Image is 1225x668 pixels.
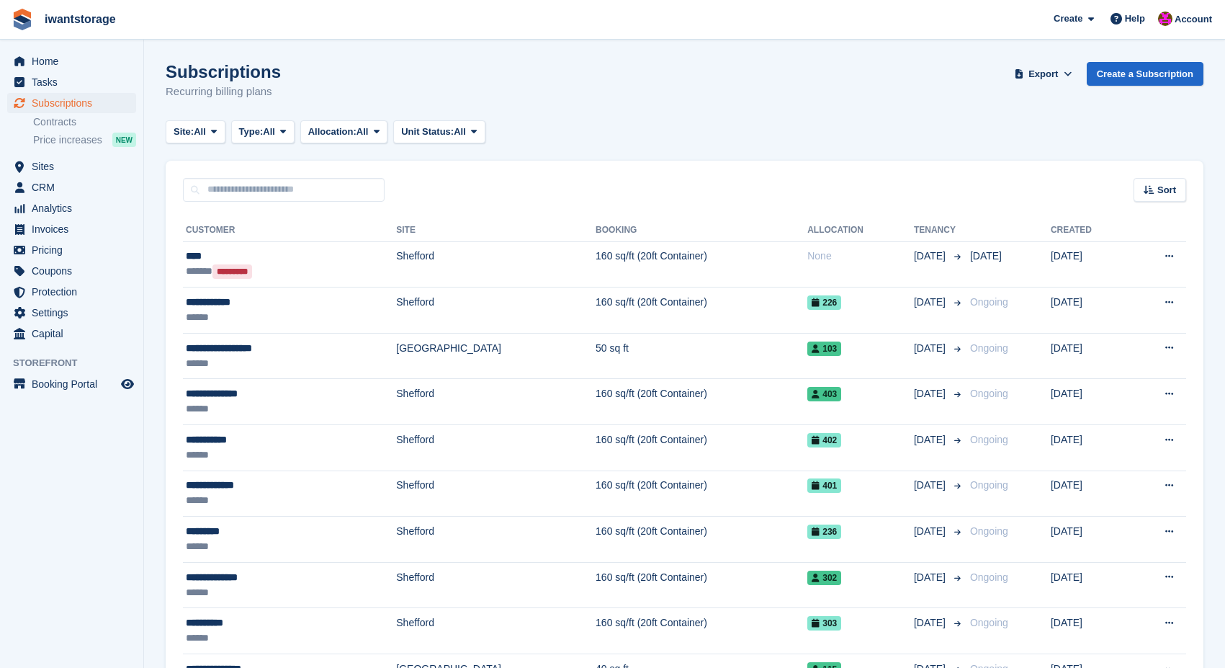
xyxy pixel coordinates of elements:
span: Analytics [32,198,118,218]
button: Unit Status: All [393,120,485,144]
span: Ongoing [970,525,1008,537]
span: Account [1175,12,1212,27]
td: Shefford [396,471,596,517]
th: Booking [596,219,807,242]
td: [DATE] [1051,379,1128,425]
span: Coupons [32,261,118,281]
a: menu [7,303,136,323]
span: 302 [807,571,841,585]
span: All [356,125,369,139]
span: Protection [32,282,118,302]
span: All [263,125,275,139]
span: Ongoing [970,434,1008,445]
span: 103 [807,342,841,356]
td: Shefford [396,608,596,654]
span: Pricing [32,240,118,260]
a: menu [7,72,136,92]
a: menu [7,156,136,177]
span: [DATE] [914,341,948,356]
span: Type: [239,125,264,139]
td: Shefford [396,241,596,288]
span: Ongoing [970,571,1008,583]
td: 160 sq/ft (20ft Container) [596,379,807,425]
span: [DATE] [914,386,948,401]
td: 160 sq/ft (20ft Container) [596,471,807,517]
a: Price increases NEW [33,132,136,148]
th: Customer [183,219,396,242]
h1: Subscriptions [166,62,281,81]
span: [DATE] [970,250,1002,262]
td: Shefford [396,288,596,334]
a: menu [7,177,136,197]
span: All [194,125,206,139]
th: Tenancy [914,219,964,242]
span: Settings [32,303,118,323]
td: 160 sq/ft (20ft Container) [596,562,807,608]
span: Site: [174,125,194,139]
span: Sites [32,156,118,177]
td: [DATE] [1051,608,1128,654]
th: Created [1051,219,1128,242]
span: Allocation: [308,125,356,139]
td: Shefford [396,425,596,471]
td: 160 sq/ft (20ft Container) [596,288,807,334]
span: Ongoing [970,388,1008,399]
span: [DATE] [914,570,948,585]
span: 303 [807,616,841,631]
span: Sort [1157,183,1176,197]
td: [DATE] [1051,288,1128,334]
a: menu [7,324,136,344]
span: Help [1125,12,1145,26]
span: Unit Status: [401,125,454,139]
a: iwantstorage [39,7,122,31]
span: Export [1028,67,1058,81]
a: menu [7,261,136,281]
span: Price increases [33,133,102,147]
td: 160 sq/ft (20ft Container) [596,241,807,288]
td: 160 sq/ft (20ft Container) [596,425,807,471]
span: Storefront [13,356,143,370]
span: Home [32,51,118,71]
span: 401 [807,478,841,493]
td: [DATE] [1051,517,1128,563]
span: Invoices [32,219,118,239]
button: Export [1012,62,1075,86]
span: 403 [807,387,841,401]
span: Subscriptions [32,93,118,113]
span: [DATE] [914,295,948,310]
span: Ongoing [970,479,1008,491]
td: [GEOGRAPHIC_DATA] [396,333,596,379]
td: 50 sq ft [596,333,807,379]
td: 160 sq/ft (20ft Container) [596,517,807,563]
a: Preview store [119,375,136,393]
td: 160 sq/ft (20ft Container) [596,608,807,654]
img: Jonathan [1158,12,1172,26]
button: Type: All [231,120,295,144]
a: menu [7,240,136,260]
div: None [807,249,914,264]
span: [DATE] [914,524,948,539]
span: 236 [807,525,841,539]
a: menu [7,374,136,394]
span: CRM [32,177,118,197]
span: [DATE] [914,478,948,493]
span: 402 [807,433,841,447]
a: menu [7,93,136,113]
td: [DATE] [1051,333,1128,379]
td: [DATE] [1051,241,1128,288]
span: [DATE] [914,615,948,631]
button: Site: All [166,120,225,144]
td: [DATE] [1051,471,1128,517]
td: [DATE] [1051,562,1128,608]
th: Allocation [807,219,914,242]
a: menu [7,282,136,302]
a: menu [7,51,136,71]
span: All [454,125,466,139]
span: 226 [807,295,841,310]
span: Tasks [32,72,118,92]
div: NEW [112,133,136,147]
span: Create [1054,12,1082,26]
span: [DATE] [914,432,948,447]
span: Ongoing [970,617,1008,628]
td: Shefford [396,379,596,425]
